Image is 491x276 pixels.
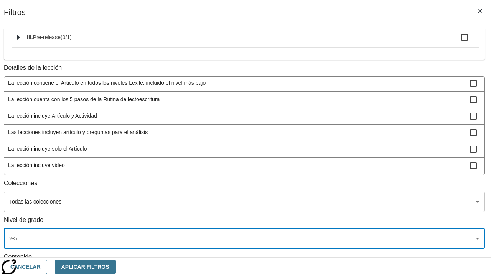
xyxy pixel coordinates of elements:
[8,79,470,87] span: La lección contiene el Articulo en todos los niveles Lexile, incluido el nivel más bajo
[4,141,484,158] div: La lección incluye solo el Artículo
[4,75,484,92] div: La lección contiene el Articulo en todos los niveles Lexile, incluido el nivel más bajo
[4,192,485,212] div: Seleccione una Colección
[4,108,484,125] div: La lección incluye Artículo y Actividad
[61,34,72,40] span: 0 estándares seleccionados/1 estándares en grupo
[4,174,484,191] div: La lección cuenta con las versiones de Todo en espaňol y Apoyo en espaňol
[4,179,485,188] p: Colecciones
[8,145,470,153] span: La lección incluye solo el Artículo
[4,260,47,274] button: Cancelar
[8,161,470,169] span: La lección incluye video
[4,125,484,141] div: Las lecciones incluyen artículo y preguntas para el análisis
[27,34,33,40] span: III.
[4,64,485,72] p: Detalles de la lección
[8,112,470,120] span: La lección incluye Artículo y Actividad
[4,76,485,175] ul: Detalles de la lección
[4,92,484,108] div: La lección cuenta con los 5 pasos de la Rutina de lectoescritura
[4,253,485,261] p: Contenido
[472,3,488,19] button: Cerrar los filtros del Menú lateral
[8,128,470,136] span: Las lecciones incluyen artículo y preguntas para el análisis
[4,8,26,25] h1: Filtros
[8,95,470,103] span: La lección cuenta con los 5 pasos de la Rutina de lectoescritura
[4,158,484,174] div: La lección incluye video
[55,260,116,274] button: Aplicar Filtros
[4,228,485,249] div: Seleccione los Grados
[4,216,485,225] p: Nivel de grado
[33,34,61,40] span: Pre-release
